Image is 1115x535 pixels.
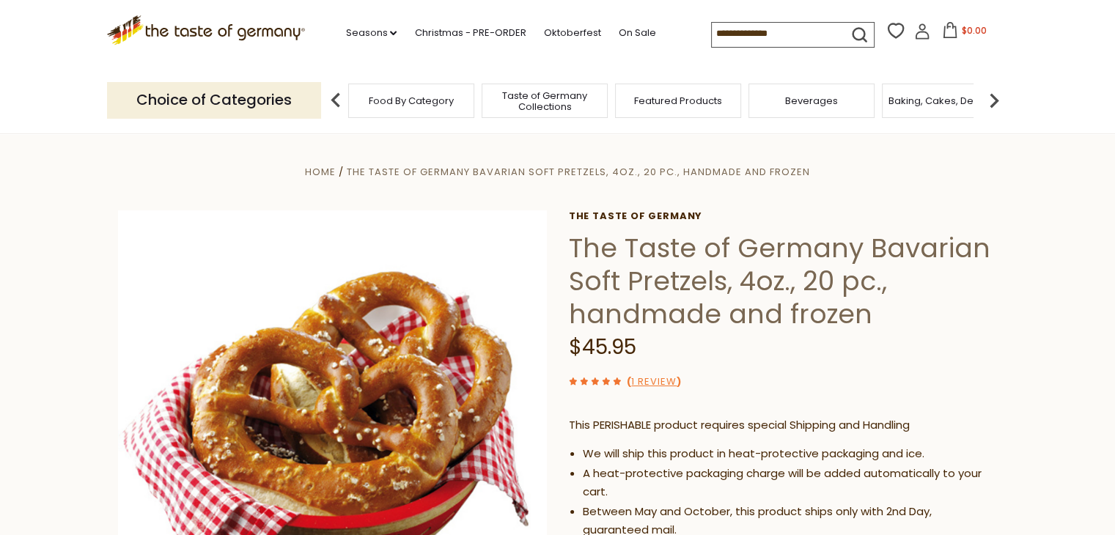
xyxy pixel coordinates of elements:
a: Oktoberfest [543,25,600,41]
a: Home [305,165,336,179]
a: Christmas - PRE-ORDER [414,25,526,41]
li: A heat-protective packaging charge will be added automatically to your cart. [583,465,998,501]
img: previous arrow [321,86,350,115]
img: next arrow [979,86,1009,115]
a: The Taste of Germany Bavarian Soft Pretzels, 4oz., 20 pc., handmade and frozen [347,165,810,179]
button: $0.00 [933,22,996,44]
h1: The Taste of Germany Bavarian Soft Pretzels, 4oz., 20 pc., handmade and frozen [569,232,998,331]
a: Beverages [785,95,838,106]
a: Food By Category [369,95,454,106]
p: This PERISHABLE product requires special Shipping and Handling [569,416,998,435]
a: Featured Products [634,95,722,106]
a: Taste of Germany Collections [486,90,603,112]
span: $0.00 [961,24,986,37]
li: We will ship this product in heat-protective packaging and ice. [583,445,998,463]
a: 1 Review [631,374,677,390]
span: ( ) [627,374,681,388]
p: Choice of Categories [107,82,321,118]
a: Baking, Cakes, Desserts [888,95,1002,106]
span: $45.95 [569,333,636,361]
a: On Sale [618,25,655,41]
a: The Taste of Germany [569,210,998,222]
a: Seasons [345,25,397,41]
